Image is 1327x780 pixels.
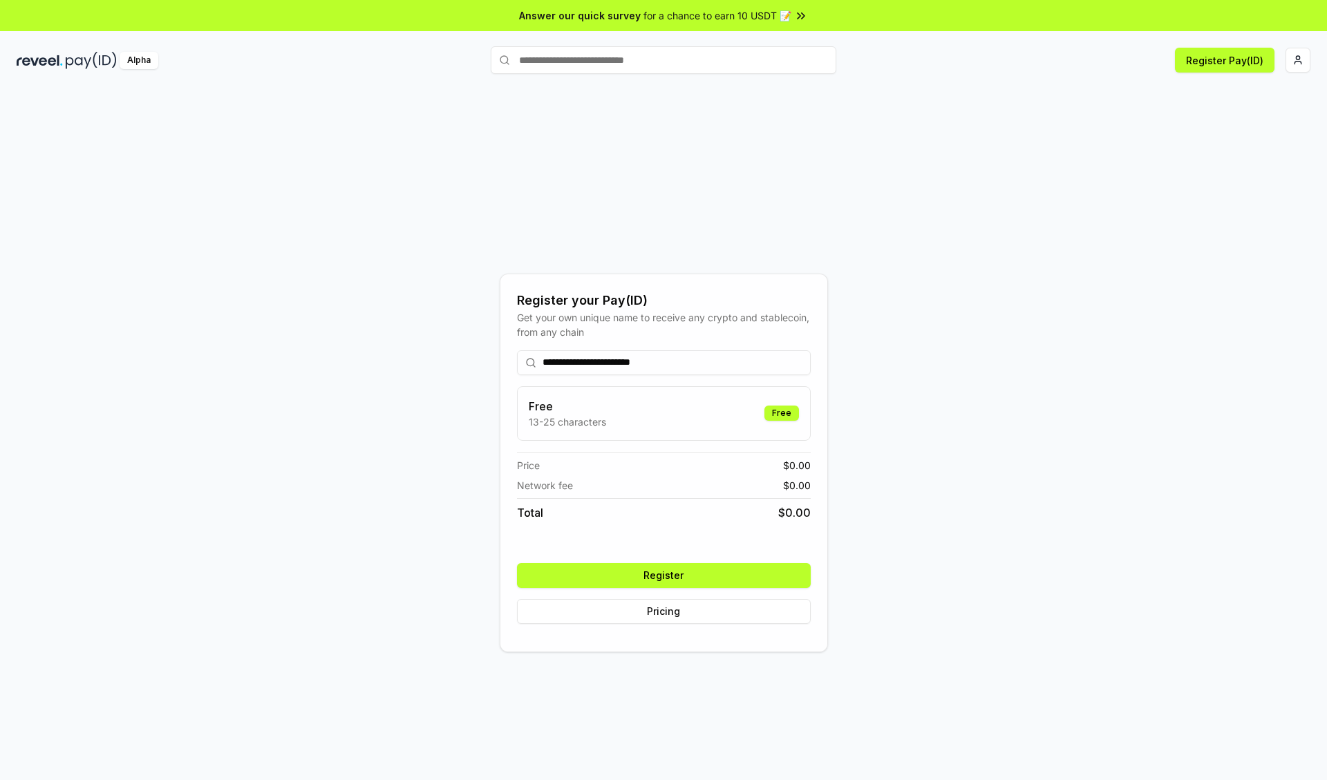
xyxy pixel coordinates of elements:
[517,599,811,624] button: Pricing
[517,458,540,473] span: Price
[517,291,811,310] div: Register your Pay(ID)
[17,52,63,69] img: reveel_dark
[120,52,158,69] div: Alpha
[778,504,811,521] span: $ 0.00
[783,458,811,473] span: $ 0.00
[66,52,117,69] img: pay_id
[517,310,811,339] div: Get your own unique name to receive any crypto and stablecoin, from any chain
[529,415,606,429] p: 13-25 characters
[517,563,811,588] button: Register
[517,478,573,493] span: Network fee
[519,8,641,23] span: Answer our quick survey
[643,8,791,23] span: for a chance to earn 10 USDT 📝
[764,406,799,421] div: Free
[517,504,543,521] span: Total
[783,478,811,493] span: $ 0.00
[529,398,606,415] h3: Free
[1175,48,1274,73] button: Register Pay(ID)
